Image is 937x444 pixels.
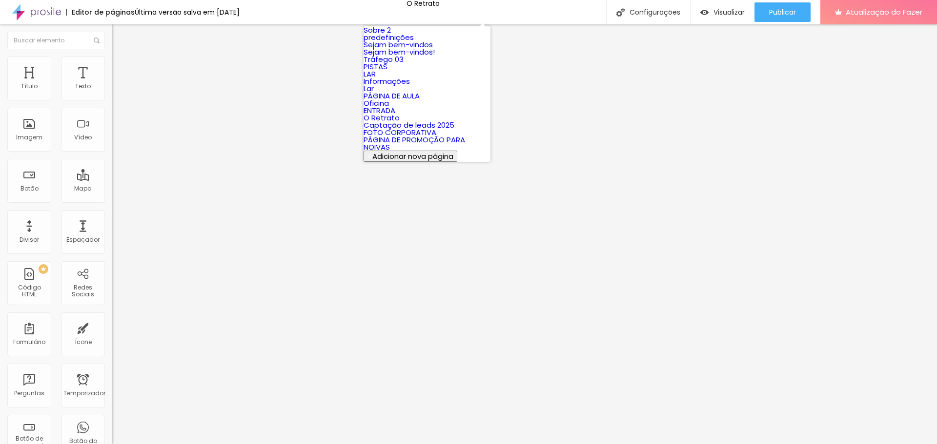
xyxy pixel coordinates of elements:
a: Oficina [364,98,389,108]
a: ENTRADA [364,105,395,116]
font: Mapa [74,184,92,193]
a: FOTO CORPORATIVA [364,127,436,137]
font: Temporizador [63,389,105,397]
font: Última versão salva em [DATE] [135,7,240,17]
a: Sejam bem-vindos! [364,47,435,57]
a: Sejam bem-vindos [364,39,433,50]
a: LAR [364,69,376,79]
img: Ícone [616,8,625,17]
a: Tráfego 03 [364,54,404,64]
font: Publicar [769,7,796,17]
a: PISTAS [364,61,387,72]
button: Adicionar nova página [364,151,457,162]
font: Perguntas [14,389,44,397]
font: Configurações [630,7,680,17]
font: Texto [75,82,91,90]
a: Sobre 2 [364,25,391,35]
a: PÁGINA DE AULA [364,91,420,101]
font: Imagem [16,133,42,141]
a: Informações [364,76,410,86]
font: Título [21,82,38,90]
img: Ícone [94,38,100,43]
font: Formulário [13,338,45,346]
img: view-1.svg [700,8,709,17]
font: Editor de páginas [72,7,135,17]
font: Vídeo [74,133,92,141]
font: Ícone [75,338,92,346]
font: Divisor [20,235,39,244]
a: O Retrato [364,113,400,123]
input: Buscar elemento [7,32,105,49]
button: Visualizar [691,2,754,22]
font: Código HTML [18,283,41,298]
button: Publicar [754,2,811,22]
font: Espaçador [66,235,100,244]
font: Redes Sociais [72,283,94,298]
a: Captação de leads 2025 [364,120,454,130]
font: Visualizar [713,7,745,17]
a: Lar [364,83,374,94]
font: Adicionar nova página [372,151,453,161]
font: Atualização do Fazer [846,7,922,17]
font: Botão [20,184,39,193]
a: predefinições [364,32,414,42]
a: PÁGINA DE PROMOÇÃO PARA NOIVAS [364,135,465,152]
